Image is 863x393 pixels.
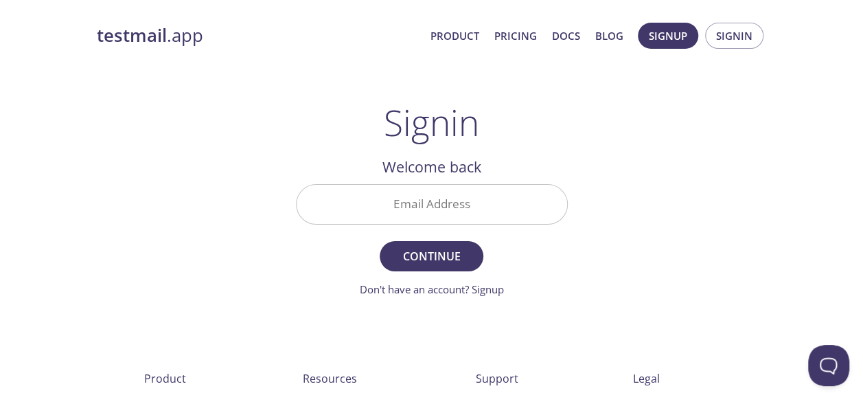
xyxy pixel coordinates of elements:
button: Signup [638,23,698,49]
button: Continue [380,241,483,271]
a: Docs [552,27,580,45]
span: Signup [649,27,687,45]
iframe: Help Scout Beacon - Open [808,345,849,386]
button: Signin [705,23,763,49]
span: Product [144,371,186,386]
span: Continue [395,247,468,266]
strong: testmail [97,23,167,47]
a: Blog [595,27,623,45]
a: Pricing [494,27,537,45]
span: Resources [303,371,357,386]
span: Legal [633,371,660,386]
a: testmail.app [97,24,419,47]
span: Support [476,371,518,386]
span: Signin [716,27,752,45]
a: Product [430,27,479,45]
h2: Welcome back [296,155,568,179]
a: Don't have an account? Signup [360,282,504,296]
h1: Signin [384,102,479,143]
